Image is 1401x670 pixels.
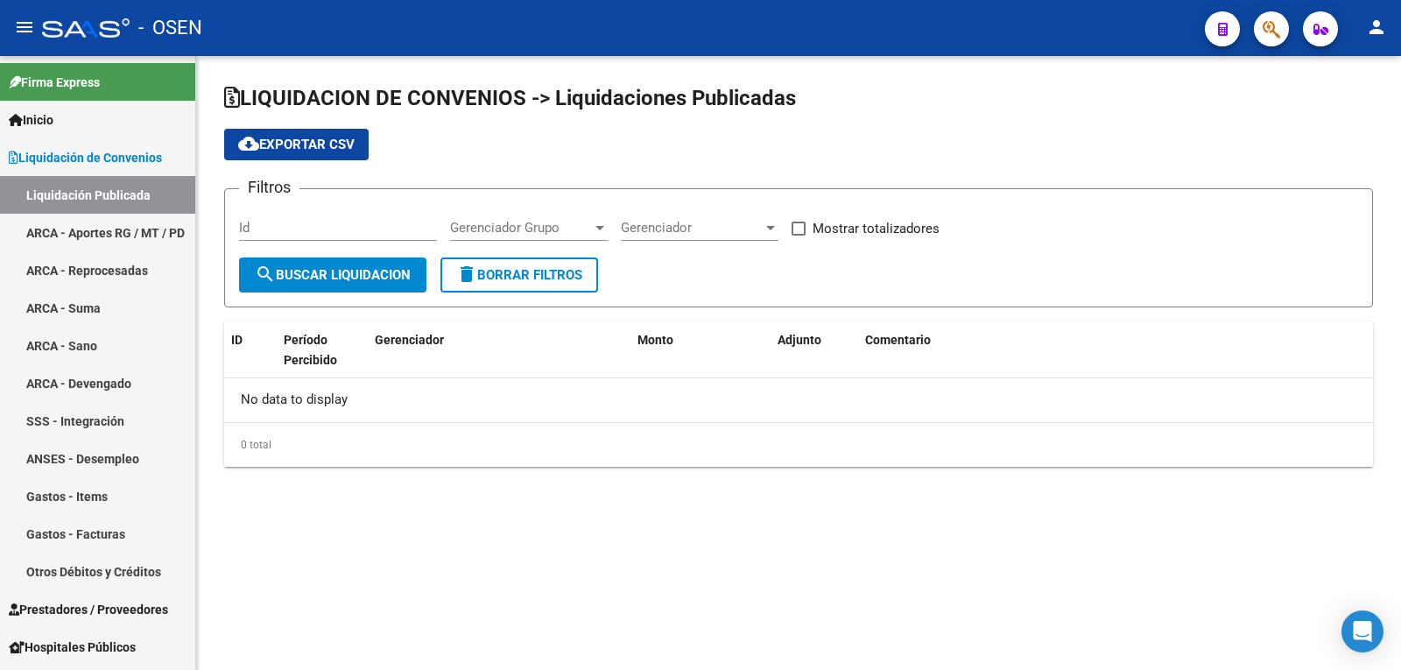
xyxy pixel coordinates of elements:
[224,86,796,110] span: LIQUIDACION DE CONVENIOS -> Liquidaciones Publicadas
[9,638,136,657] span: Hospitales Públicos
[865,333,931,347] span: Comentario
[1341,610,1383,652] div: Open Intercom Messenger
[224,378,1373,422] div: No data to display
[224,423,1373,467] div: 0 total
[440,257,598,293] button: Borrar Filtros
[284,333,337,367] span: Período Percibido
[9,73,100,92] span: Firma Express
[375,333,444,347] span: Gerenciador
[813,218,940,239] span: Mostrar totalizadores
[1366,17,1387,38] mat-icon: person
[238,137,355,152] span: Exportar CSV
[255,267,411,283] span: Buscar Liquidacion
[255,264,276,285] mat-icon: search
[224,129,369,160] button: Exportar CSV
[239,257,426,293] button: Buscar Liquidacion
[368,321,630,398] datatable-header-cell: Gerenciador
[277,321,342,398] datatable-header-cell: Período Percibido
[456,264,477,285] mat-icon: delete
[771,321,858,398] datatable-header-cell: Adjunto
[224,321,277,398] datatable-header-cell: ID
[9,600,168,619] span: Prestadores / Proveedores
[450,220,592,236] span: Gerenciador Grupo
[239,175,299,200] h3: Filtros
[637,333,673,347] span: Monto
[9,110,53,130] span: Inicio
[630,321,771,398] datatable-header-cell: Monto
[778,333,821,347] span: Adjunto
[14,17,35,38] mat-icon: menu
[858,321,1373,398] datatable-header-cell: Comentario
[138,9,202,47] span: - OSEN
[231,333,243,347] span: ID
[238,133,259,154] mat-icon: cloud_download
[9,148,162,167] span: Liquidación de Convenios
[621,220,763,236] span: Gerenciador
[456,267,582,283] span: Borrar Filtros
